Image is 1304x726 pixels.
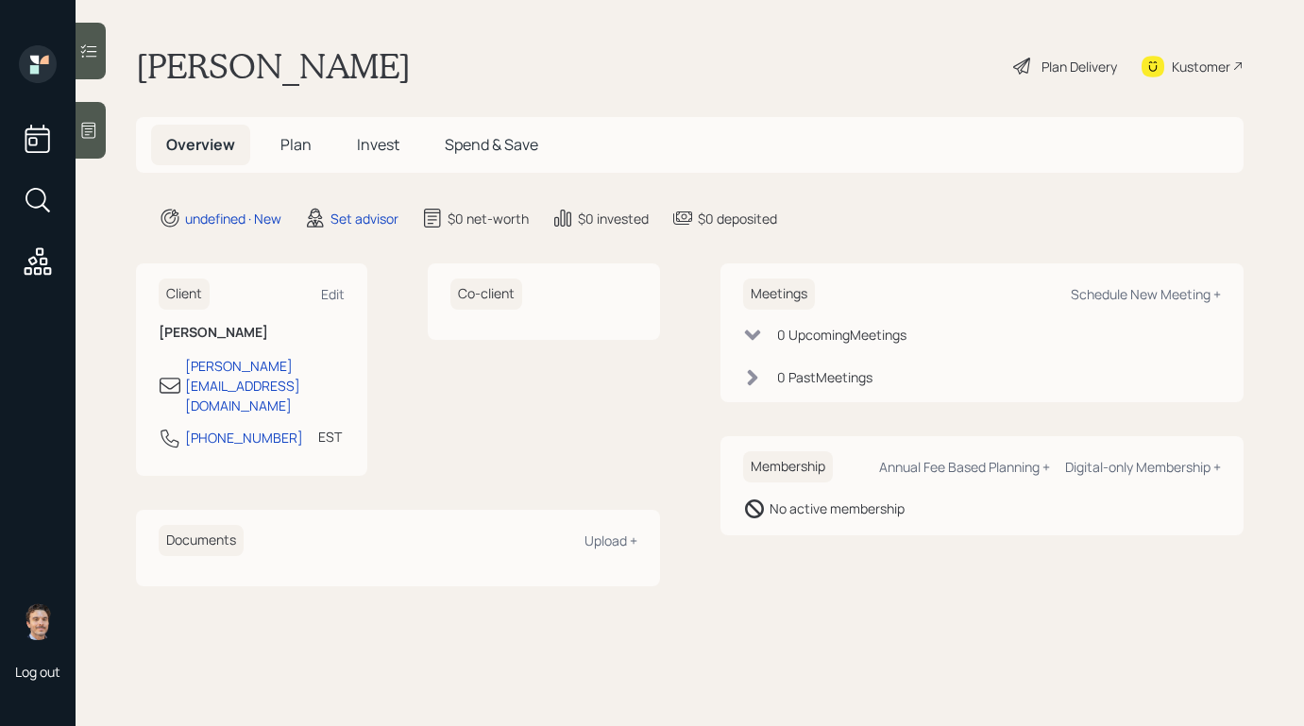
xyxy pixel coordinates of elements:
h1: [PERSON_NAME] [136,45,411,87]
div: EST [318,427,342,447]
div: $0 invested [578,209,649,228]
h6: Documents [159,525,244,556]
span: Invest [357,134,399,155]
div: [PERSON_NAME][EMAIL_ADDRESS][DOMAIN_NAME] [185,356,345,415]
span: Overview [166,134,235,155]
div: $0 deposited [698,209,777,228]
div: $0 net-worth [448,209,529,228]
h6: Client [159,279,210,310]
h6: Meetings [743,279,815,310]
div: Schedule New Meeting + [1071,285,1221,303]
span: Plan [280,134,312,155]
div: undefined · New [185,209,281,228]
div: Set advisor [330,209,398,228]
div: No active membership [770,498,905,518]
div: Plan Delivery [1042,57,1117,76]
div: 0 Past Meeting s [777,367,872,387]
div: 0 Upcoming Meeting s [777,325,906,345]
div: Kustomer [1172,57,1230,76]
span: Spend & Save [445,134,538,155]
div: Log out [15,663,60,681]
div: Annual Fee Based Planning + [879,458,1050,476]
div: Digital-only Membership + [1065,458,1221,476]
h6: [PERSON_NAME] [159,325,345,341]
div: Edit [321,285,345,303]
h6: Co-client [450,279,522,310]
div: Upload + [584,532,637,549]
div: [PHONE_NUMBER] [185,428,303,447]
h6: Membership [743,451,833,482]
img: robby-grisanti-headshot.png [19,602,57,640]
